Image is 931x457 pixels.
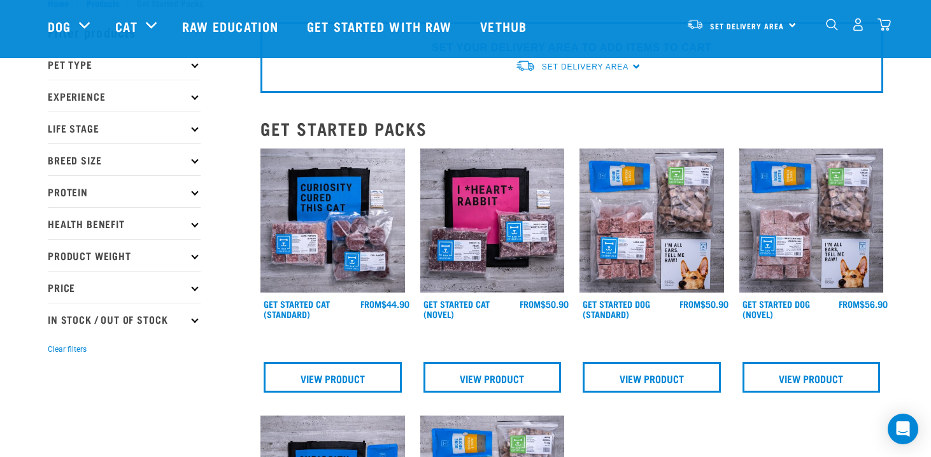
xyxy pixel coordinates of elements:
img: van-moving.png [515,59,536,73]
img: Assortment Of Raw Essential Products For Cats Including, Blue And Black Tote Bag With "Curiosity ... [260,149,405,293]
a: Get started with Raw [294,1,467,52]
a: View Product [743,362,881,393]
a: Get Started Dog (Standard) [583,301,650,316]
div: $50.90 [679,299,728,309]
a: Raw Education [169,1,294,52]
div: Open Intercom Messenger [888,414,918,444]
span: FROM [360,301,381,306]
p: Price [48,271,201,303]
p: Protein [48,175,201,207]
div: $44.90 [360,299,409,309]
p: Life Stage [48,112,201,143]
a: Get Started Dog (Novel) [743,301,810,316]
a: Dog [48,17,71,36]
img: van-moving.png [686,18,704,30]
p: Experience [48,80,201,112]
p: Product Weight [48,239,201,271]
a: Vethub [467,1,543,52]
span: Set Delivery Area [542,62,629,71]
a: View Product [264,362,402,393]
button: Clear filters [48,344,87,355]
a: Get Started Cat (Novel) [423,301,490,316]
img: NSP Dog Standard Update [579,149,724,293]
div: $56.90 [839,299,888,309]
p: Breed Size [48,143,201,175]
img: NSP Dog Novel Update [739,149,884,293]
span: Set Delivery Area [710,24,784,28]
span: FROM [520,301,541,306]
span: FROM [839,301,860,306]
p: In Stock / Out Of Stock [48,303,201,335]
div: $50.90 [520,299,569,309]
a: View Product [423,362,562,393]
p: Health Benefit [48,207,201,239]
h2: Get Started Packs [260,119,883,138]
a: View Product [583,362,721,393]
span: FROM [679,301,700,306]
img: home-icon-1@2x.png [826,18,838,31]
p: Pet Type [48,48,201,80]
a: Get Started Cat (Standard) [264,301,330,316]
img: home-icon@2x.png [878,18,891,31]
img: user.png [851,18,865,31]
a: Cat [115,17,137,36]
img: Assortment Of Raw Essential Products For Cats Including, Pink And Black Tote Bag With "I *Heart* ... [420,149,565,293]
